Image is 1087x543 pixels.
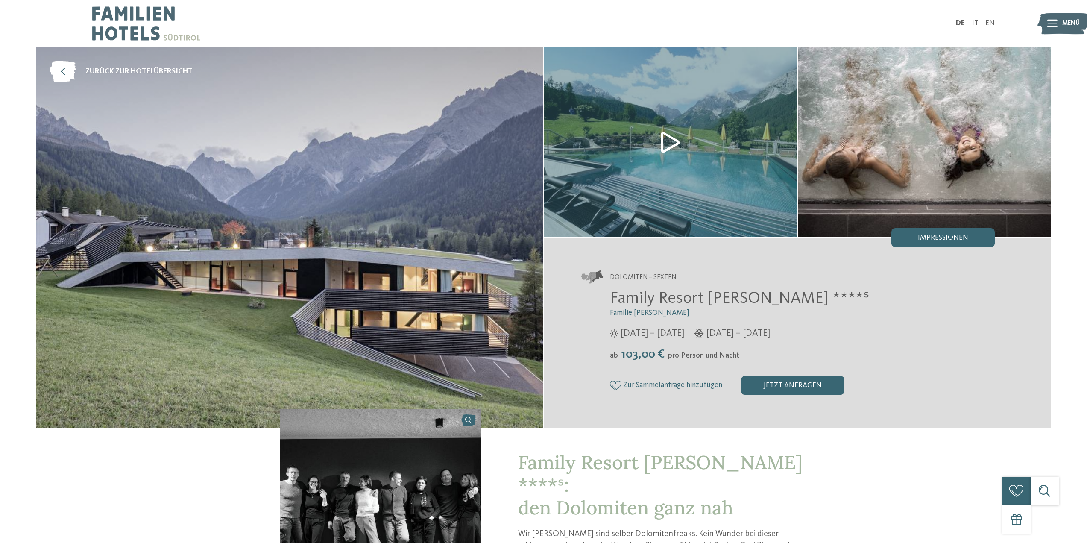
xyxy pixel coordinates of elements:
span: pro Person und Nacht [668,352,739,359]
span: Impressionen [918,234,968,242]
span: Family Resort [PERSON_NAME] ****ˢ [610,291,870,307]
img: Unser Familienhotel in Sexten, euer Urlaubszuhause in den Dolomiten [544,47,797,237]
img: Family Resort Rainer ****ˢ [36,47,543,428]
span: Familie [PERSON_NAME] [610,309,689,317]
a: DE [956,20,965,27]
span: 103,00 € [619,348,667,361]
span: Family Resort [PERSON_NAME] ****ˢ: den Dolomiten ganz nah [518,450,803,520]
span: ab [610,352,618,359]
span: Menü [1062,19,1080,28]
span: Dolomiten – Sexten [610,273,676,282]
span: [DATE] – [DATE] [621,327,684,340]
a: EN [985,20,995,27]
div: jetzt anfragen [741,376,844,395]
a: IT [972,20,979,27]
a: zurück zur Hotelübersicht [50,61,193,82]
img: Unser Familienhotel in Sexten, euer Urlaubszuhause in den Dolomiten [798,47,1051,237]
i: Öffnungszeiten im Winter [694,329,704,338]
span: zurück zur Hotelübersicht [85,67,193,77]
i: Öffnungszeiten im Sommer [610,329,618,338]
span: [DATE] – [DATE] [706,327,770,340]
span: Zur Sammelanfrage hinzufügen [623,381,722,389]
